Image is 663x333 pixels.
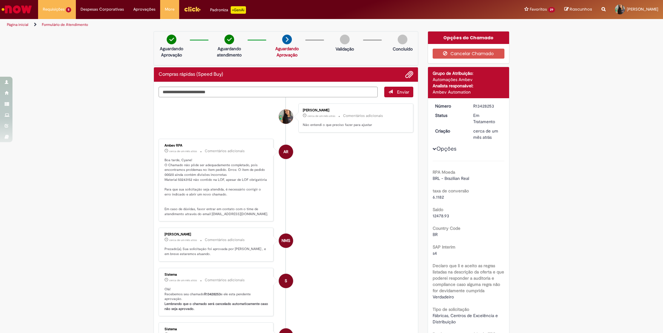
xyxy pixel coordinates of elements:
[548,7,555,12] span: 29
[169,149,197,153] time: 19/08/2025 12:46:45
[430,103,469,109] dt: Número
[210,6,246,14] div: Padroniza
[159,87,378,97] textarea: Digite sua mensagem aqui...
[336,46,354,52] p: Validação
[433,49,505,59] button: Cancelar Chamado
[397,89,409,95] span: Enviar
[627,7,658,12] span: [PERSON_NAME]
[1,3,33,16] img: ServiceNow
[433,176,469,181] span: BRL - Brazilian Real
[156,46,187,58] p: Aguardando Aprovação
[165,6,174,12] span: More
[530,6,547,12] span: Favoritos
[473,103,502,109] div: R13428253
[165,302,269,311] b: Lembrando que o chamado será cancelado automaticamente caso não seja aprovado.
[204,292,221,297] b: R13428253
[433,294,454,300] span: Verdadeiro
[473,128,498,140] time: 19/08/2025 11:58:03
[433,83,505,89] div: Analista responsável:
[433,313,499,325] span: Fábricas, Centros de Excelência e Distribuição
[214,46,244,58] p: Aguardando atendimento
[205,148,245,154] small: Comentários adicionais
[433,194,444,200] span: 6.1182
[283,144,288,159] span: AR
[169,238,197,242] time: 19/08/2025 12:08:12
[564,7,592,12] a: Rascunhos
[433,169,455,175] b: RPA Moeda
[165,144,268,147] div: Ambev RPA
[43,6,65,12] span: Requisições
[433,244,455,250] b: SAP Interim
[169,278,197,282] span: cerca de um mês atrás
[285,273,287,288] span: S
[307,114,335,118] time: 19/08/2025 16:46:40
[433,207,443,212] b: Saldo
[433,232,438,237] span: BR
[343,113,383,118] small: Comentários adicionais
[66,7,71,12] span: 5
[165,273,268,277] div: Sistema
[428,31,509,44] div: Opções do Chamado
[5,19,437,31] ul: Trilhas de página
[169,278,197,282] time: 19/08/2025 11:58:15
[282,35,292,44] img: arrow-next.png
[384,87,413,97] button: Enviar
[433,306,469,312] b: Tipo de solicitação
[169,149,197,153] span: cerca de um mês atrás
[165,287,268,311] p: Olá! Recebemos seu chamado e ele esta pendente aprovação.
[430,112,469,118] dt: Status
[279,274,293,288] div: System
[433,76,505,83] div: Automações Ambev
[184,4,201,14] img: click_logo_yellow_360x200.png
[279,234,293,248] div: Nayanne Mara Silva Gaspar
[165,327,268,331] div: Sistema
[159,72,223,77] h2: Compras rápidas (Speed Buy) Histórico de tíquete
[165,158,268,216] p: Boa tarde, Cyane! O Chamado não pôde ser adequadamente completado, pois encontramos problemas no ...
[133,6,155,12] span: Aprovações
[393,46,413,52] p: Concluído
[433,225,460,231] b: Country Code
[307,114,335,118] span: cerca de um mês atrás
[433,213,449,219] span: 12478.93
[282,233,290,248] span: NMS
[231,6,246,14] p: +GenAi
[165,233,268,236] div: [PERSON_NAME]
[165,247,268,256] p: Prezado(a), Sua solicitação foi aprovada por [PERSON_NAME] , e em breve estaremos atuando.
[81,6,124,12] span: Despesas Corporativas
[279,145,293,159] div: Ambev RPA
[405,70,413,79] button: Adicionar anexos
[303,123,407,128] p: Não entendi o que preciso fazer para ajustar
[169,238,197,242] span: cerca de um mês atrás
[430,128,469,134] dt: Criação
[224,35,234,44] img: check-circle-green.png
[570,6,592,12] span: Rascunhos
[205,237,245,243] small: Comentários adicionais
[7,22,28,27] a: Página inicial
[473,128,498,140] span: cerca de um mês atrás
[433,250,437,256] span: s4
[167,35,176,44] img: check-circle-green.png
[433,70,505,76] div: Grupo de Atribuição:
[340,35,350,44] img: img-circle-grey.png
[433,188,469,194] b: taxa de conversão
[473,128,502,140] div: 19/08/2025 11:58:03
[398,35,407,44] img: img-circle-grey.png
[433,263,504,293] b: Declaro que li e aceito as regras listadas na descrição da oferta e que poderei responder a audit...
[42,22,88,27] a: Formulário de Atendimento
[433,89,505,95] div: Ambev Automation
[275,46,299,58] a: Aguardando Aprovação
[473,112,502,125] div: Em Tratamento
[303,109,407,112] div: [PERSON_NAME]
[279,109,293,124] div: Cyane Oliveira Elias Silvestre
[205,277,245,283] small: Comentários adicionais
